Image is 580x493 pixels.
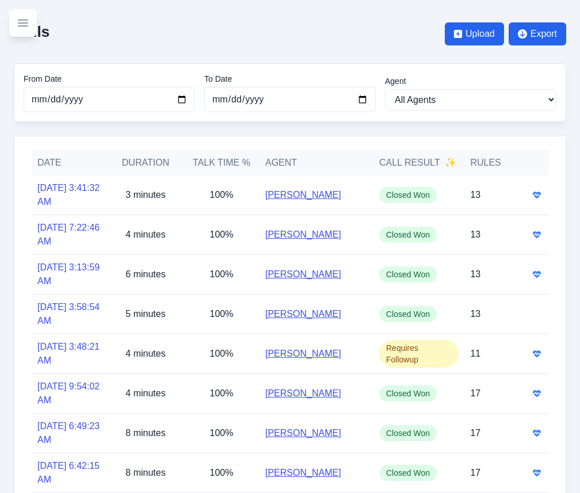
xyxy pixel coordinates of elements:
[210,307,234,321] p: 100%
[265,188,341,202] a: [PERSON_NAME]
[37,156,102,170] h5: Date
[470,466,480,480] p: 17
[37,181,102,209] a: [DATE] 3:41:32 AM
[265,347,341,361] a: [PERSON_NAME]
[379,425,437,441] span: Closed Won
[379,306,437,322] span: Closed Won
[37,261,102,288] a: [DATE] 3:13:59 AM
[125,347,165,361] p: 4 minutes
[470,387,480,400] p: 17
[265,307,341,321] a: [PERSON_NAME]
[379,187,437,203] span: Closed Won
[125,387,165,400] p: 4 minutes
[37,380,102,407] a: [DATE] 9:54:02 AM
[210,466,234,480] p: 100%
[465,27,495,41] span: Upload
[210,267,234,281] p: 100%
[445,22,504,45] button: Upload
[265,156,297,170] h5: Agent
[379,385,437,402] span: Closed Won
[379,227,437,243] span: Closed Won
[210,188,234,202] p: 100%
[470,267,480,281] p: 13
[265,426,341,440] a: [PERSON_NAME]
[37,340,102,368] a: [DATE] 3:48:21 AM
[37,221,102,249] a: [DATE] 7:22:46 AM
[189,156,254,170] h5: Talk Time %
[125,188,165,202] p: 3 minutes
[125,307,165,321] p: 5 minutes
[379,340,459,368] span: Requires Followup
[379,156,456,170] h5: Call Result
[470,188,480,202] p: 13
[37,300,102,328] a: [DATE] 3:58:54 AM
[265,228,341,242] a: [PERSON_NAME]
[204,73,376,85] label: To Date
[385,75,556,87] label: Agent
[509,22,566,45] button: Export
[210,387,234,400] p: 100%
[113,156,178,170] h5: Duration
[470,307,480,321] p: 13
[24,73,195,85] label: From Date
[37,419,102,447] a: [DATE] 6:49:23 AM
[265,267,341,281] a: [PERSON_NAME]
[470,426,480,440] p: 17
[379,465,437,481] span: Closed Won
[531,27,557,41] span: Export
[265,387,341,400] a: [PERSON_NAME]
[470,347,480,361] p: 11
[125,466,165,480] p: 8 minutes
[470,156,501,170] h5: Rules
[470,228,480,242] p: 13
[379,266,437,282] span: Closed Won
[125,228,165,242] p: 4 minutes
[37,459,102,487] a: [DATE] 6:42:15 AM
[9,9,37,37] button: Toggle sidebar
[125,426,165,440] p: 8 minutes
[265,466,341,480] a: [PERSON_NAME]
[210,347,234,361] p: 100%
[210,228,234,242] p: 100%
[125,267,165,281] p: 6 minutes
[210,426,234,440] p: 100%
[445,156,456,170] span: ✨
